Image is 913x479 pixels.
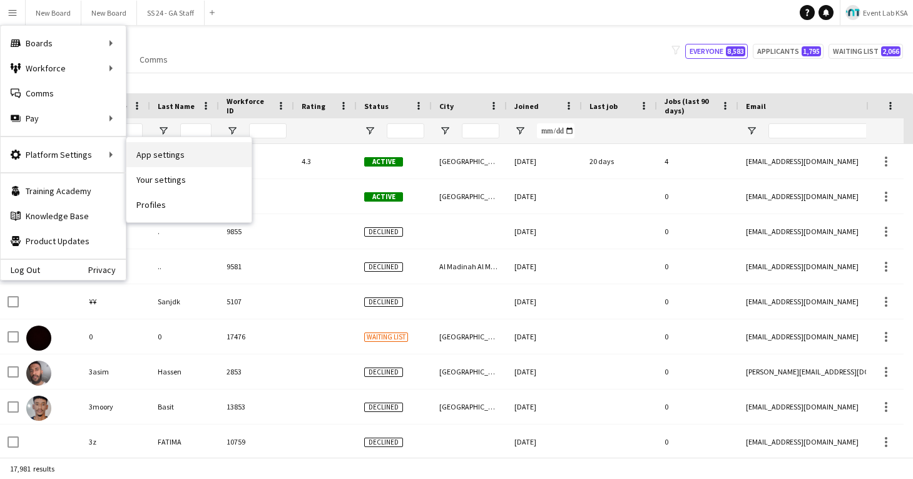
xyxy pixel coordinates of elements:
[219,389,294,424] div: 13853
[126,192,252,217] a: Profiles
[150,214,219,249] div: .
[514,101,539,111] span: Joined
[657,425,738,459] div: 0
[657,389,738,424] div: 0
[158,125,169,136] button: Open Filter Menu
[582,144,657,178] div: 20 days
[746,125,757,136] button: Open Filter Menu
[432,389,507,424] div: [GEOGRAPHIC_DATA]
[507,425,582,459] div: [DATE]
[432,249,507,284] div: Al Madinah Al Maunawwarah
[219,354,294,389] div: 2853
[829,44,903,59] button: Waiting list2,066
[81,354,150,389] div: 3asim
[135,51,173,68] a: Comms
[881,46,900,56] span: 2,066
[364,332,408,342] span: Waiting list
[665,96,716,115] span: Jobs (last 90 days)
[657,144,738,178] div: 4
[589,101,618,111] span: Last job
[364,101,389,111] span: Status
[387,123,424,138] input: Status Filter Input
[150,249,219,284] div: ..
[249,123,287,138] input: Workforce ID Filter Input
[302,101,325,111] span: Rating
[1,142,126,167] div: Platform Settings
[81,389,150,424] div: 3moory
[432,319,507,354] div: [GEOGRAPHIC_DATA]
[1,106,126,131] div: Pay
[364,192,403,202] span: Active
[219,425,294,459] div: 10759
[432,144,507,178] div: [GEOGRAPHIC_DATA]
[657,179,738,214] div: 0
[514,125,526,136] button: Open Filter Menu
[507,389,582,424] div: [DATE]
[126,142,252,167] a: App settings
[1,203,126,229] a: Knowledge Base
[364,125,375,136] button: Open Filter Menu
[126,167,252,192] a: Your settings
[219,319,294,354] div: 17476
[26,396,51,421] img: 3moory Basit
[111,123,143,138] input: First Name Filter Input
[657,354,738,389] div: 0
[439,125,451,136] button: Open Filter Menu
[432,354,507,389] div: [GEOGRAPHIC_DATA]
[507,319,582,354] div: [DATE]
[746,101,766,111] span: Email
[150,354,219,389] div: Hassen
[507,249,582,284] div: [DATE]
[26,361,51,386] img: 3asim Hassen
[863,8,908,18] span: Event Lab KSA
[219,214,294,249] div: 9855
[364,438,403,447] span: Declined
[439,101,454,111] span: City
[364,403,403,412] span: Declined
[180,123,212,138] input: Last Name Filter Input
[657,319,738,354] div: 0
[507,214,582,249] div: [DATE]
[507,354,582,389] div: [DATE]
[150,389,219,424] div: Basit
[364,368,403,377] span: Declined
[685,44,748,59] button: Everyone8,583
[432,179,507,214] div: [GEOGRAPHIC_DATA]
[26,1,81,25] button: New Board
[219,144,294,178] div: 73
[81,425,150,459] div: 3z
[726,46,745,56] span: 8,583
[81,319,150,354] div: 0
[753,44,824,59] button: Applicants1,795
[507,284,582,319] div: [DATE]
[537,123,574,138] input: Joined Filter Input
[364,262,403,272] span: Declined
[158,101,195,111] span: Last Name
[140,54,168,65] span: Comms
[657,284,738,319] div: 0
[294,144,357,178] div: 4.3
[219,249,294,284] div: 9581
[507,179,582,214] div: [DATE]
[507,144,582,178] div: [DATE]
[364,297,403,307] span: Declined
[219,284,294,319] div: 5107
[1,56,126,81] div: Workforce
[1,265,40,275] a: Log Out
[802,46,821,56] span: 1,795
[462,123,499,138] input: City Filter Input
[1,31,126,56] div: Boards
[227,125,238,136] button: Open Filter Menu
[845,5,860,20] img: Logo
[364,157,403,167] span: Active
[364,227,403,237] span: Declined
[227,96,272,115] span: Workforce ID
[219,179,294,214] div: 5809
[81,284,150,319] div: ¥¥
[150,319,219,354] div: 0
[150,284,219,319] div: Sanjdk
[81,1,137,25] button: New Board
[26,326,51,351] img: 0 0
[657,249,738,284] div: 0
[88,265,126,275] a: Privacy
